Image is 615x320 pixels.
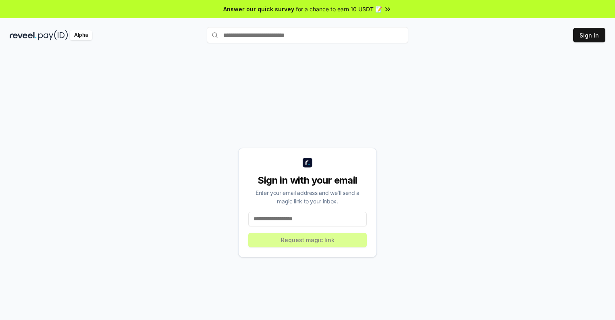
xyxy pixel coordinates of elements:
[38,30,68,40] img: pay_id
[573,28,605,42] button: Sign In
[303,158,312,167] img: logo_small
[296,5,382,13] span: for a chance to earn 10 USDT 📝
[70,30,92,40] div: Alpha
[248,188,367,205] div: Enter your email address and we’ll send a magic link to your inbox.
[223,5,294,13] span: Answer our quick survey
[248,174,367,187] div: Sign in with your email
[10,30,37,40] img: reveel_dark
